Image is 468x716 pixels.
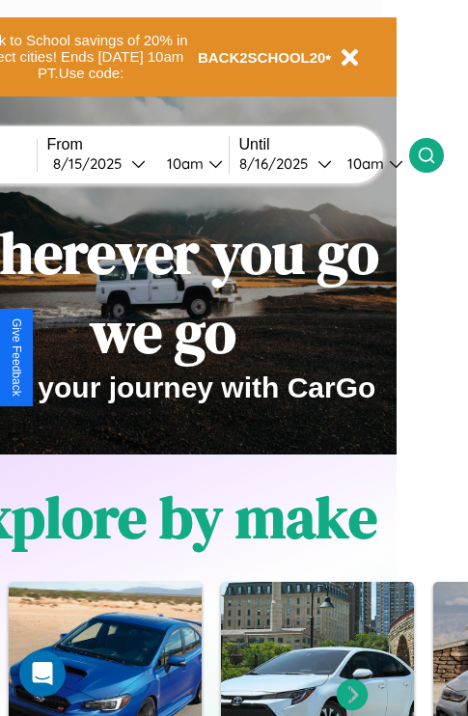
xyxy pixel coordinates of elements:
div: 10am [338,154,389,173]
div: Give Feedback [10,318,23,397]
button: 8/15/2025 [47,153,151,174]
button: 10am [151,153,229,174]
div: 8 / 15 / 2025 [53,154,131,173]
div: 10am [157,154,208,173]
div: 8 / 16 / 2025 [239,154,317,173]
b: BACK2SCHOOL20 [198,49,326,66]
label: Until [239,136,409,153]
label: From [47,136,229,153]
button: 10am [332,153,409,174]
div: Open Intercom Messenger [19,650,66,697]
